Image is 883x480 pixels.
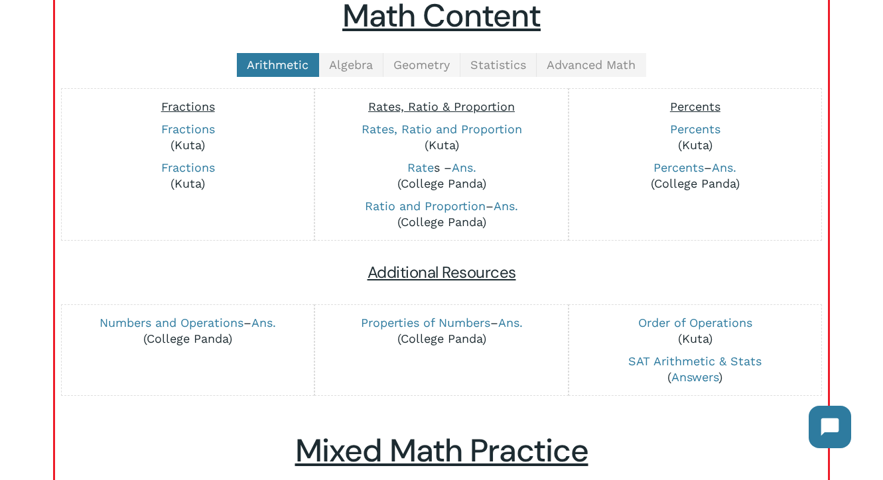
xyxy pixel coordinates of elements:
p: – (College Panda) [322,315,561,347]
p: (Kuta) [68,160,307,192]
p: (Kuta) [322,121,561,153]
a: Advanced Math [537,53,646,77]
a: Ans. [712,160,736,174]
a: Ans. [498,316,523,330]
a: Arithmetic [237,53,319,77]
a: Order of Operations [638,316,752,330]
u: Mixed Math Practice [295,430,588,471]
a: Percents [653,160,704,174]
span: Statistics [470,58,526,72]
p: (Kuta) [68,121,307,153]
a: Rate [407,160,434,174]
p: ( ) [576,353,815,385]
span: Rates, Ratio & Proportion [368,99,515,113]
a: SAT Arithmetic & Stats [628,354,762,368]
a: Ans. [452,160,476,174]
a: Statistics [460,53,537,77]
a: Fractions [161,160,215,174]
span: Percents [670,99,720,113]
a: Properties of Numbers [361,316,490,330]
a: Ans. [494,199,518,213]
span: Additional Resources [368,262,516,282]
p: (Kuta) [576,121,815,153]
p: s – (College Panda) [322,160,561,192]
p: – (College Panda) [576,160,815,192]
a: Geometry [383,53,460,77]
a: Fractions [161,122,215,136]
p: – (College Panda) [68,315,307,347]
iframe: Chatbot [795,392,864,461]
a: Percents [670,122,720,136]
a: Algebra [319,53,383,77]
span: Arithmetic [247,58,308,72]
span: Algebra [329,58,373,72]
a: Answers [671,370,718,384]
p: – (College Panda) [322,198,561,230]
p: (Kuta) [576,315,815,347]
a: Ans. [251,316,276,330]
a: Ratio and Proportion [365,199,486,213]
span: Advanced Math [547,58,636,72]
a: Rates, Ratio and Proportion [362,122,522,136]
a: Numbers and Operations [100,316,243,330]
span: Geometry [393,58,450,72]
span: Fractions [161,99,215,113]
